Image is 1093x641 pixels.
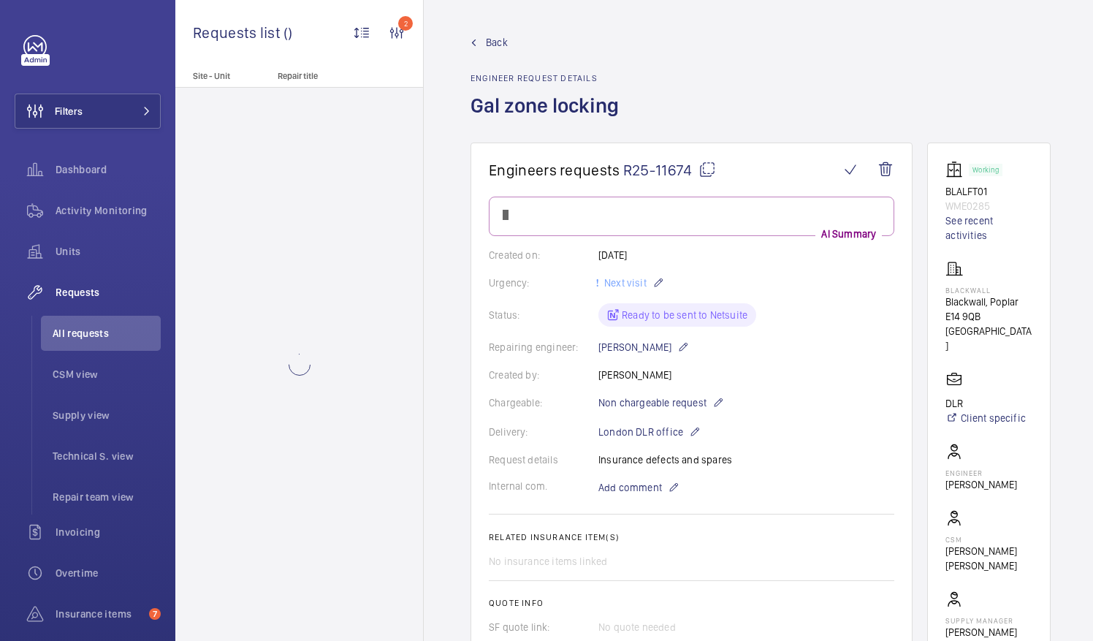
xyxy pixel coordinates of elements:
[598,480,662,495] span: Add comment
[945,309,1032,353] p: E14 9QB [GEOGRAPHIC_DATA]
[55,104,83,118] span: Filters
[815,227,882,241] p: AI Summary
[56,607,143,621] span: Insurance items
[471,73,628,83] h2: Engineer request details
[945,213,1032,243] a: See recent activities
[945,199,1032,213] p: WME0285
[945,184,1032,199] p: BLALFT01
[972,167,999,172] p: Working
[53,367,161,382] span: CSM view
[175,71,272,81] p: Site - Unit
[945,161,969,178] img: elevator.svg
[945,544,1032,573] p: [PERSON_NAME] [PERSON_NAME]
[56,244,161,259] span: Units
[486,35,508,50] span: Back
[598,395,707,410] span: Non chargeable request
[56,162,161,177] span: Dashboard
[598,338,689,356] p: [PERSON_NAME]
[945,411,1026,425] a: Client specific
[945,616,1032,625] p: Supply manager
[945,477,1017,492] p: [PERSON_NAME]
[489,161,620,179] span: Engineers requests
[56,285,161,300] span: Requests
[945,396,1026,411] p: DLR
[471,92,628,143] h1: Gal zone locking
[945,295,1032,309] p: Blackwall, Poplar
[489,532,894,542] h2: Related insurance item(s)
[489,598,894,608] h2: Quote info
[53,490,161,504] span: Repair team view
[53,326,161,341] span: All requests
[945,535,1032,544] p: CSM
[53,449,161,463] span: Technical S. view
[945,469,1017,477] p: Engineer
[15,94,161,129] button: Filters
[56,566,161,580] span: Overtime
[56,203,161,218] span: Activity Monitoring
[53,408,161,422] span: Supply view
[623,161,716,179] span: R25-11674
[193,23,283,42] span: Requests list
[56,525,161,539] span: Invoicing
[149,608,161,620] span: 7
[945,286,1032,295] p: Blackwall
[601,277,647,289] span: Next visit
[278,71,374,81] p: Repair title
[598,423,701,441] p: London DLR office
